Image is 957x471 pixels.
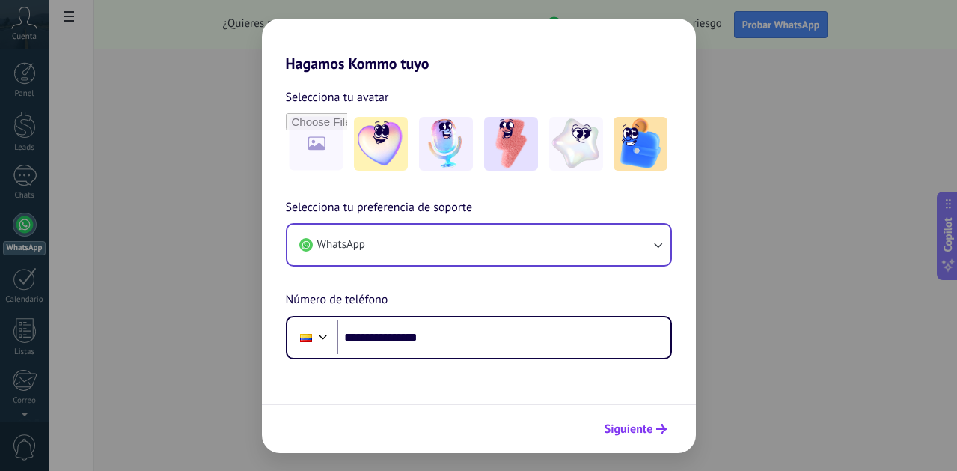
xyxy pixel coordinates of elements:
[605,424,653,434] span: Siguiente
[354,117,408,171] img: -1.jpeg
[286,88,389,107] span: Selecciona tu avatar
[614,117,667,171] img: -5.jpeg
[292,322,320,353] div: Colombia: + 57
[287,225,670,265] button: WhatsApp
[286,198,473,218] span: Selecciona tu preferencia de soporte
[419,117,473,171] img: -2.jpeg
[598,416,673,442] button: Siguiente
[317,237,365,252] span: WhatsApp
[262,19,696,73] h2: Hagamos Kommo tuyo
[286,291,388,310] span: Número de teléfono
[484,117,538,171] img: -3.jpeg
[549,117,603,171] img: -4.jpeg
